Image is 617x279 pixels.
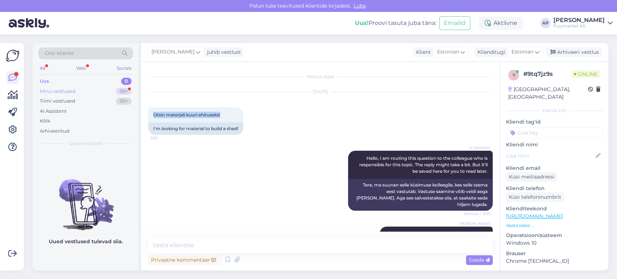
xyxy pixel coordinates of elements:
[506,239,603,247] p: Windows 10
[506,118,603,126] p: Kliendi tag'id
[513,72,515,78] span: 9
[506,232,603,239] p: Operatsioonisüsteem
[33,166,139,231] img: No chats
[540,18,550,28] div: AP
[359,155,489,174] span: Hello, I am routing this question to the colleague who is responsible for this topic. The reply m...
[439,16,470,30] button: Emailid
[355,20,369,26] b: Uus!
[463,145,490,150] span: AI Assistent
[553,23,605,29] div: Puumarket AS
[553,17,613,29] a: [PERSON_NAME]Puumarket AS
[49,238,123,245] p: Uued vestlused tulevad siia.
[40,98,75,105] div: Tiimi vestlused
[116,88,132,95] div: 99+
[463,211,490,216] span: Nähtud ✓ 9:30
[437,48,459,56] span: Estonian
[115,64,133,73] div: Socials
[148,255,219,265] div: Privaatne kommentaar
[479,17,523,30] div: Aktiivne
[506,152,594,160] input: Lisa nimi
[69,140,103,147] span: Uued vestlused
[511,48,534,56] span: Estonian
[506,172,557,182] div: Küsi meiliaadressi
[506,205,603,213] p: Klienditeekond
[38,64,47,73] div: All
[475,48,505,56] div: Klienditugi
[204,48,241,56] div: juhib vestlust
[40,128,69,135] div: Arhiveeritud
[148,89,493,95] div: [DATE]
[355,19,436,27] div: Proovi tasuta juba täna:
[6,49,20,63] img: Askly Logo
[506,107,603,114] div: Kliendi info
[506,257,603,265] p: Chrome [TECHNICAL_ID]
[506,185,603,192] p: Kliendi telefon
[45,50,74,57] span: Otsi kliente
[506,222,603,229] p: Vaata edasi ...
[506,164,603,172] p: Kliendi email
[40,117,50,125] div: Kõik
[151,48,194,56] span: [PERSON_NAME]
[148,123,243,135] div: I'm looking for material to build a shed!
[116,98,132,105] div: 99+
[506,141,603,149] p: Kliendi nimi
[506,250,603,257] p: Brauser
[413,48,431,56] div: Klient
[75,64,87,73] div: Web
[469,257,490,263] span: Saada
[523,70,571,78] div: # 9tq7jz9s
[546,47,602,57] div: Arhiveeri vestlus
[348,179,493,211] div: Tere, ma suunan selle küsimuse kolleegile, kes selle teema eest vastutab. Vastuse saamine võib ve...
[150,135,177,141] span: 9:30
[148,73,493,80] div: Vestlus algas
[40,108,67,115] div: AI Assistent
[351,3,368,9] span: Luba
[508,86,588,101] div: [GEOGRAPHIC_DATA], [GEOGRAPHIC_DATA]
[153,112,220,117] span: Otsin materjali kuuri ehituseks!
[40,78,49,85] div: Uus
[553,17,605,23] div: [PERSON_NAME]
[571,70,600,78] span: Online
[506,127,603,138] input: Lisa tag
[459,221,490,226] span: [PERSON_NAME]
[40,88,76,95] div: Minu vestlused
[121,78,132,85] div: 0
[506,192,564,202] div: Küsi telefoninumbrit
[506,213,563,219] a: [URL][DOMAIN_NAME]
